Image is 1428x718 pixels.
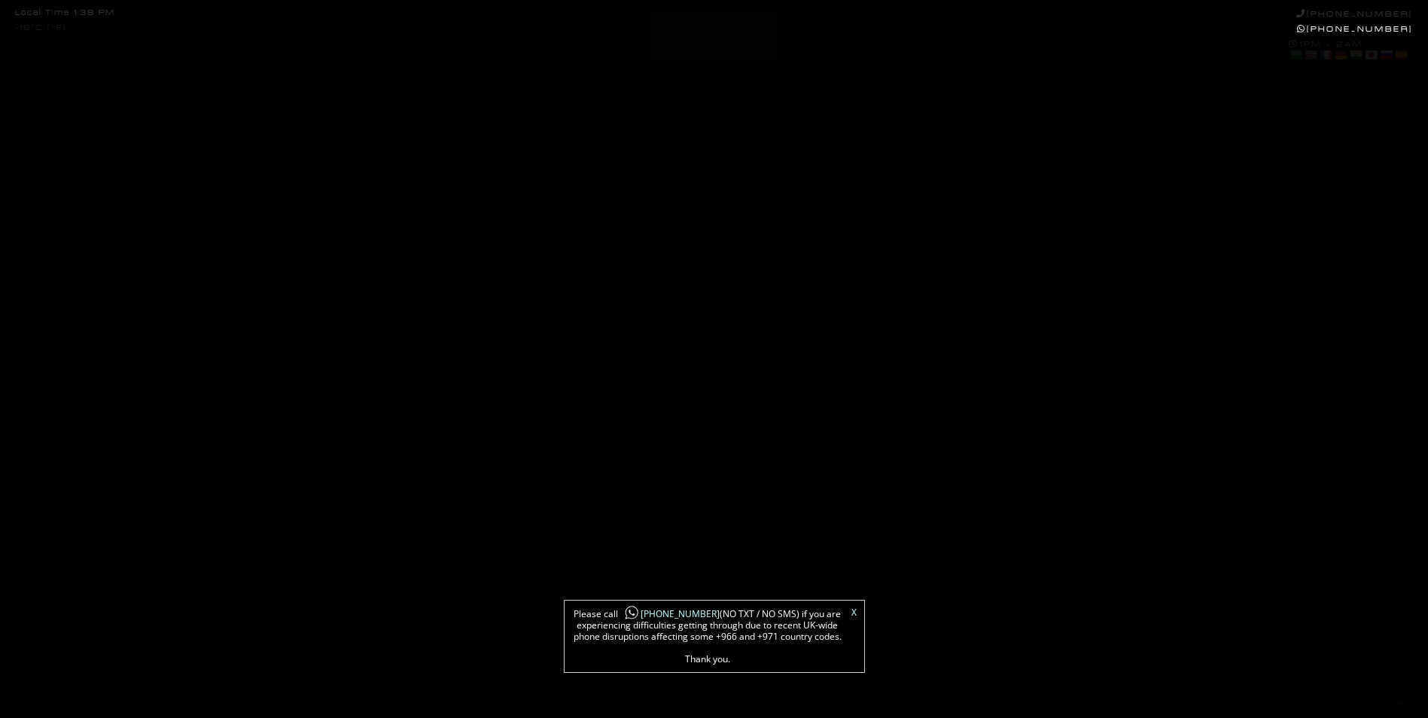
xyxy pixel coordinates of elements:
a: Spanish [1394,49,1408,61]
a: Hindi [1349,49,1363,61]
span: Please call (NO TXT / NO SMS) if you are experiencing difficulties getting through due to recent ... [572,608,843,665]
a: [PHONE_NUMBER] [1296,9,1413,19]
a: ABOUT [211,78,406,98]
a: French [1319,49,1332,61]
a: English [1304,49,1317,61]
img: whatsapp-icon1.png [624,605,639,621]
a: Russian [1379,49,1393,61]
a: Arabic [1289,49,1302,61]
div: -18°C (°F) [15,24,66,32]
a: BLOG [1022,78,1217,98]
a: CONTACT [1217,78,1413,98]
a: CINEMA [826,78,1022,98]
a: WINKS London [151,697,212,710]
a: HOME [15,78,211,98]
div: Local Time 1:38 PM [15,9,115,17]
a: Privacy [43,697,73,710]
a: Next [1395,701,1413,706]
div: 1PM - 2AM [1289,39,1413,63]
a: Legal [15,697,38,710]
a: X [851,608,857,617]
a: MASSAGE COLLECTION [602,78,826,98]
a: Japanese [1364,49,1378,61]
a: Sitemap [78,697,113,710]
a: [PHONE_NUMBER] [1297,24,1413,34]
a: INFO [406,78,602,98]
div: | | | © 2025 | [15,692,224,716]
a: [PHONE_NUMBER] [618,607,720,620]
a: German [1334,49,1347,61]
